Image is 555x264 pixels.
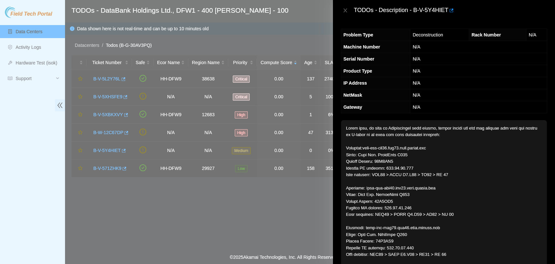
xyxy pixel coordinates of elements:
span: N/A [529,32,536,37]
span: N/A [413,56,420,62]
span: Machine Number [343,44,380,49]
span: N/A [413,80,420,86]
span: Rack Number [471,32,501,37]
span: N/A [413,92,420,98]
span: close [343,8,348,13]
span: N/A [413,44,420,49]
span: Gateway [343,104,362,110]
button: Close [341,7,350,14]
span: IP Address [343,80,367,86]
span: N/A [413,68,420,74]
span: NetMask [343,92,362,98]
span: Problem Type [343,32,373,37]
div: TODOs - Description - B-V-5Y4HIET [354,5,547,16]
span: Product Type [343,68,372,74]
span: Serial Number [343,56,374,62]
span: N/A [413,104,420,110]
span: Deconstruction [413,32,443,37]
